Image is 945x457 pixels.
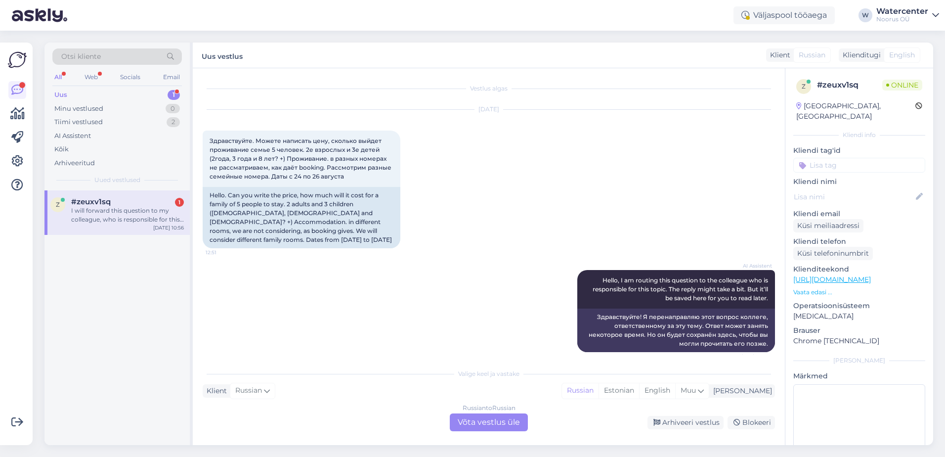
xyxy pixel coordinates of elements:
div: Kliendi info [793,131,925,139]
div: Arhiveeri vestlus [647,416,724,429]
div: Arhiveeritud [54,158,95,168]
div: 1 [168,90,180,100]
span: 12:51 [206,249,243,256]
span: z [56,201,60,208]
div: # zeuxv1sq [817,79,882,91]
div: English [639,383,675,398]
span: Muu [681,386,696,395]
img: Askly Logo [8,50,27,69]
div: 1 [175,198,184,207]
div: 0 [166,104,180,114]
p: Klienditeekond [793,264,925,274]
a: [URL][DOMAIN_NAME] [793,275,871,284]
div: [PERSON_NAME] [709,386,772,396]
div: Noorus OÜ [876,15,928,23]
span: Russian [235,385,262,396]
p: Chrome [TECHNICAL_ID] [793,336,925,346]
div: Minu vestlused [54,104,103,114]
span: Russian [799,50,825,60]
div: Klienditugi [839,50,881,60]
span: English [889,50,915,60]
p: Kliendi tag'id [793,145,925,156]
div: [GEOGRAPHIC_DATA], [GEOGRAPHIC_DATA] [796,101,915,122]
div: Võta vestlus üle [450,413,528,431]
div: Tiimi vestlused [54,117,103,127]
div: All [52,71,64,84]
span: Online [882,80,922,91]
div: W [859,8,872,22]
div: Väljaspool tööaega [733,6,835,24]
span: Nähtud ✓ 12:51 [735,353,772,360]
span: z [802,83,806,90]
div: Watercenter [876,7,928,15]
p: Kliendi nimi [793,177,925,187]
div: Vestlus algas [203,84,775,93]
div: Russian to Russian [463,404,515,412]
span: #zeuxv1sq [71,197,111,206]
div: Klient [766,50,790,60]
div: Estonian [599,383,639,398]
span: Otsi kliente [61,51,101,62]
label: Uus vestlus [202,48,243,62]
div: Blokeeri [728,416,775,429]
span: Hello, I am routing this question to the colleague who is responsible for this topic. The reply m... [593,276,770,302]
div: Uus [54,90,67,100]
span: Uued vestlused [94,176,140,184]
div: Web [83,71,100,84]
p: Märkmed [793,371,925,381]
div: Valige keel ja vastake [203,369,775,378]
input: Lisa tag [793,158,925,173]
div: AI Assistent [54,131,91,141]
div: Küsi meiliaadressi [793,219,863,232]
div: [PERSON_NAME] [793,356,925,365]
div: 2 [167,117,180,127]
p: Vaata edasi ... [793,288,925,297]
div: Kõik [54,144,69,154]
div: [DATE] [203,105,775,114]
div: Hello. Can you write the price, how much will it cost for a family of 5 people to stay. 2 adults ... [203,187,400,248]
input: Lisa nimi [794,191,914,202]
div: Klient [203,386,227,396]
div: [DATE] 10:56 [153,224,184,231]
div: I will forward this question to my colleague, who is responsible for this. The reply will be here... [71,206,184,224]
div: Email [161,71,182,84]
p: Kliendi email [793,209,925,219]
div: Socials [118,71,142,84]
span: Здравствуйте. Можете написать цену, сколько выйдет проживание семье 5 человек. 2е взрослых и 3е д... [210,137,393,180]
p: Operatsioonisüsteem [793,301,925,311]
a: WatercenterNoorus OÜ [876,7,939,23]
p: [MEDICAL_DATA] [793,311,925,321]
div: Здравствуйте! Я перенаправляю этот вопрос коллеге, ответственному за эту тему. Ответ может занять... [577,309,775,352]
span: AI Assistent [735,262,772,270]
div: Russian [562,383,599,398]
div: Küsi telefoninumbrit [793,247,873,260]
p: Kliendi telefon [793,236,925,247]
p: Brauser [793,325,925,336]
